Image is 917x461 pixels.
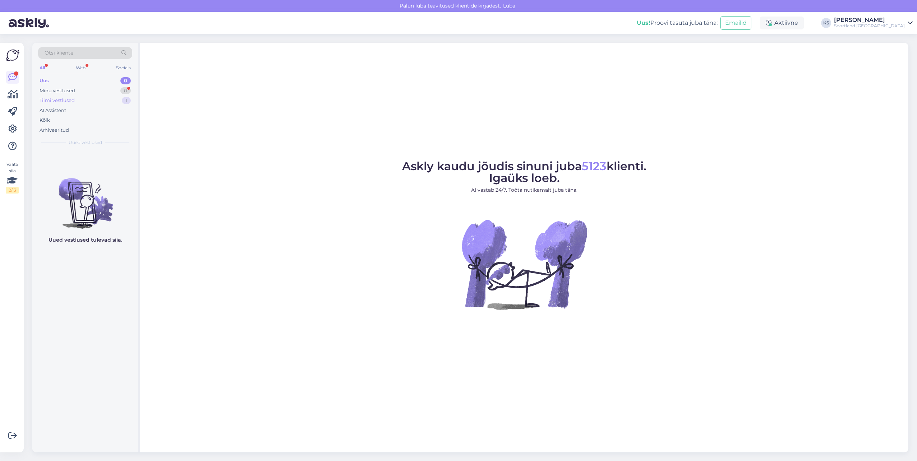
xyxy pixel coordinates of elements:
[6,187,19,194] div: 2 / 3
[120,77,131,84] div: 0
[6,48,19,62] img: Askly Logo
[120,87,131,94] div: 0
[40,97,75,104] div: Tiimi vestlused
[402,159,646,185] span: Askly kaudu jõudis sinuni juba klienti. Igaüks loeb.
[760,17,804,29] div: Aktiivne
[122,97,131,104] div: 1
[69,139,102,146] span: Uued vestlused
[460,200,589,329] img: No Chat active
[834,17,905,23] div: [PERSON_NAME]
[40,127,69,134] div: Arhiveeritud
[49,236,122,244] p: Uued vestlused tulevad siia.
[115,63,132,73] div: Socials
[6,161,19,194] div: Vaata siia
[582,159,607,173] span: 5123
[501,3,517,9] span: Luba
[32,165,138,230] img: No chats
[38,63,46,73] div: All
[821,18,831,28] div: KS
[834,17,913,29] a: [PERSON_NAME]Sportland [GEOGRAPHIC_DATA]
[402,186,646,194] p: AI vastab 24/7. Tööta nutikamalt juba täna.
[40,87,75,94] div: Minu vestlused
[834,23,905,29] div: Sportland [GEOGRAPHIC_DATA]
[45,49,73,57] span: Otsi kliente
[40,117,50,124] div: Kõik
[637,19,650,26] b: Uus!
[720,16,751,30] button: Emailid
[40,77,49,84] div: Uus
[637,19,718,27] div: Proovi tasuta juba täna:
[40,107,66,114] div: AI Assistent
[74,63,87,73] div: Web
